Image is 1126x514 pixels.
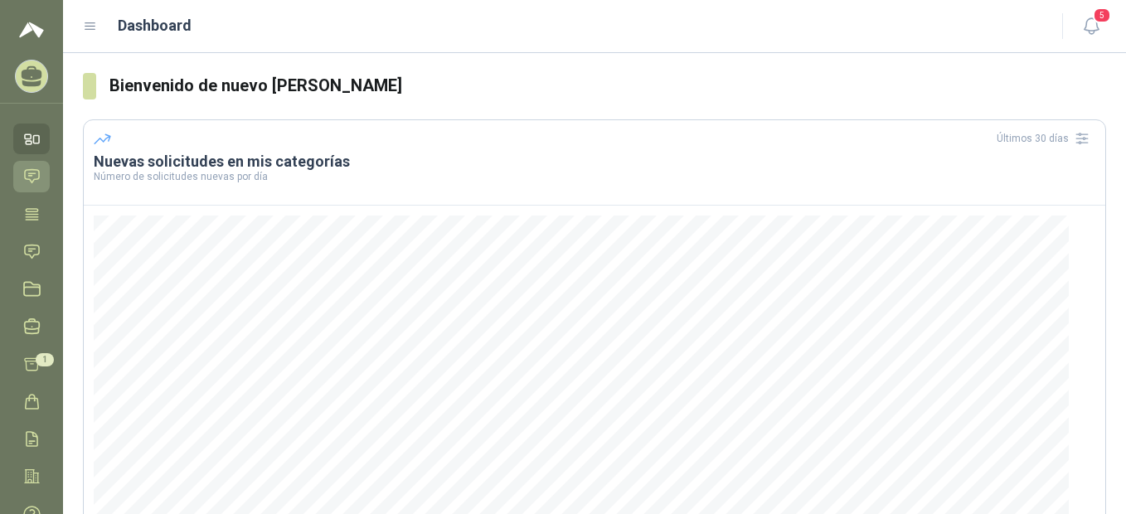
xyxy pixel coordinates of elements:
img: Logo peakr [19,20,44,40]
h3: Nuevas solicitudes en mis categorías [94,152,1095,172]
a: 1 [13,349,50,380]
h1: Dashboard [118,14,192,37]
button: 5 [1076,12,1106,41]
span: 1 [36,353,54,366]
p: Número de solicitudes nuevas por día [94,172,1095,182]
div: Últimos 30 días [997,125,1095,152]
span: 5 [1093,7,1111,23]
h3: Bienvenido de nuevo [PERSON_NAME] [109,73,1106,99]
